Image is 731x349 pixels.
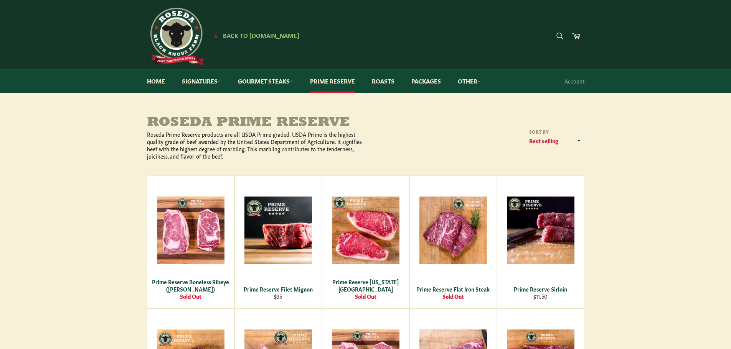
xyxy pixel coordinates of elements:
img: Prime Reserve Sirloin [507,197,574,264]
a: Prime Reserve [302,69,363,93]
div: Prime Reserve Boneless Ribeye ([PERSON_NAME]) [152,278,229,293]
a: ★ Back to [DOMAIN_NAME] [210,33,299,39]
div: Prime Reserve Filet Mignon [239,285,317,293]
div: Sold Out [152,293,229,300]
a: Account [561,70,588,92]
a: Prime Reserve Boneless Ribeye (Delmonico) Prime Reserve Boneless Ribeye ([PERSON_NAME]) Sold Out [147,175,234,308]
img: Prime Reserve Filet Mignon [244,197,312,264]
div: Sold Out [414,293,492,300]
div: $35 [239,293,317,300]
div: Prime Reserve [US_STATE][GEOGRAPHIC_DATA] [327,278,404,293]
a: Prime Reserve Flat Iron Steak Prime Reserve Flat Iron Steak Sold Out [409,175,497,308]
a: Home [139,69,173,93]
a: Prime Reserve Filet Mignon Prime Reserve Filet Mignon $35 [234,175,322,308]
span: Back to [DOMAIN_NAME] [223,31,299,39]
img: Prime Reserve Flat Iron Steak [419,197,487,264]
label: Sort by [527,128,584,135]
a: Prime Reserve Sirloin Prime Reserve Sirloin $11.50 [497,175,584,308]
img: Roseda Beef [147,8,205,65]
div: Sold Out [327,293,404,300]
h1: Roseda Prime Reserve [147,115,366,131]
a: Prime Reserve New York Strip Prime Reserve [US_STATE][GEOGRAPHIC_DATA] Sold Out [322,175,409,308]
a: Signatures [174,69,229,93]
img: Prime Reserve Boneless Ribeye (Delmonico) [157,197,224,264]
img: Prime Reserve New York Strip [332,197,399,264]
div: $11.50 [502,293,579,300]
a: Gourmet Steaks [230,69,301,93]
span: ★ [214,33,218,39]
a: Roasts [364,69,402,93]
div: Prime Reserve Sirloin [502,285,579,293]
a: Packages [404,69,449,93]
a: Other [450,69,488,93]
p: Roseda Prime Reserve products are all USDA Prime graded. USDA Prime is the highest quality grade ... [147,131,366,160]
div: Prime Reserve Flat Iron Steak [414,285,492,293]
